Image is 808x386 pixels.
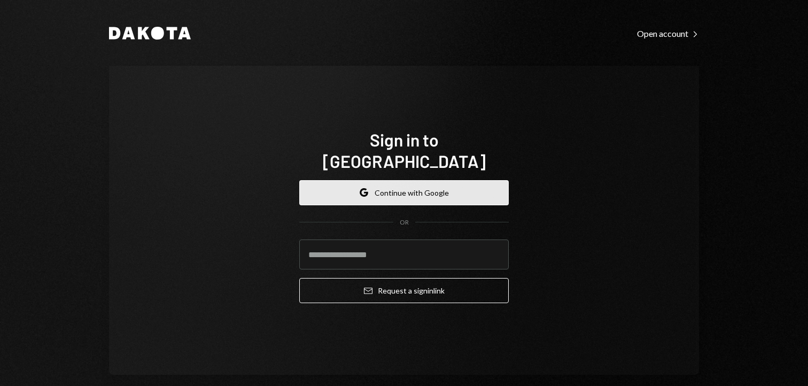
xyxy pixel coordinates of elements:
[299,129,509,172] h1: Sign in to [GEOGRAPHIC_DATA]
[637,27,699,39] a: Open account
[299,278,509,303] button: Request a signinlink
[637,28,699,39] div: Open account
[299,180,509,205] button: Continue with Google
[400,218,409,227] div: OR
